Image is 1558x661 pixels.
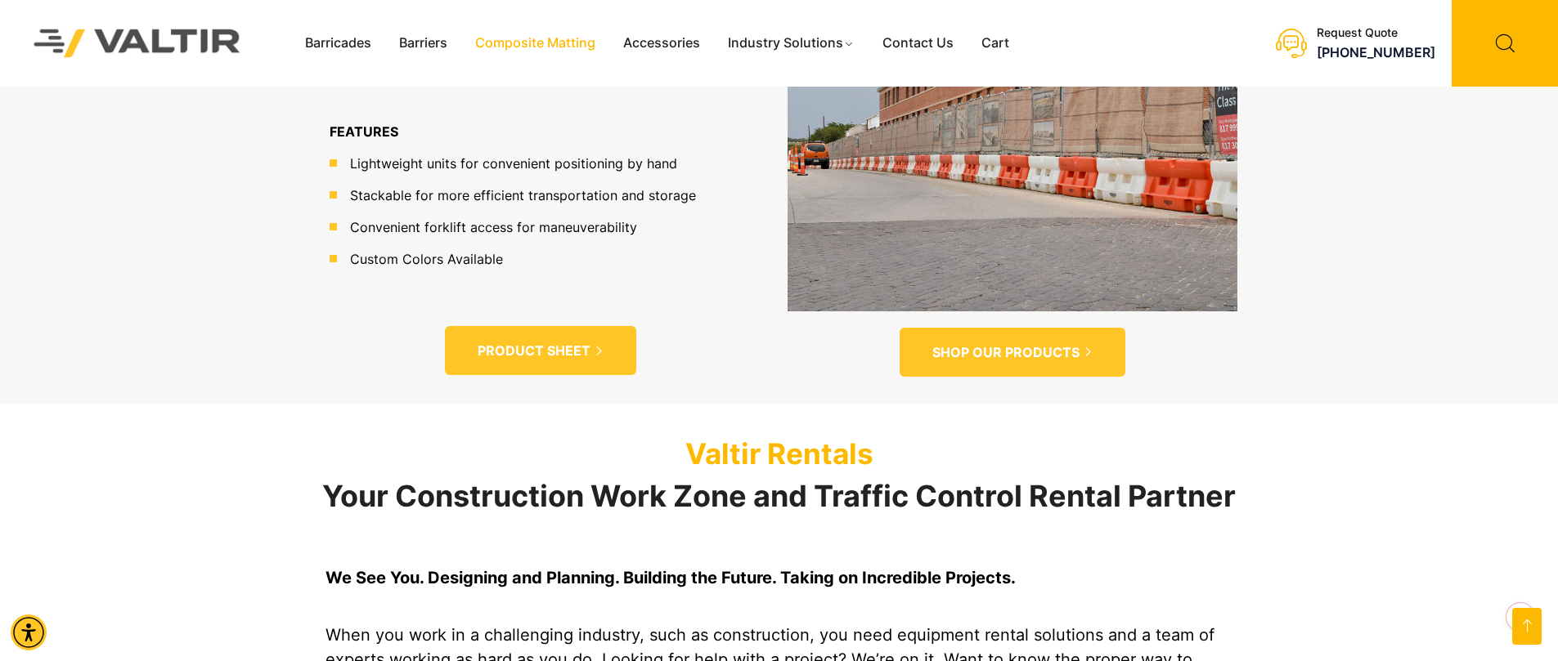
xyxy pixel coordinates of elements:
b: FEATURES [330,123,398,140]
span: SHOP OUR PRODUCTS [932,344,1080,361]
a: Contact Us [869,31,968,56]
p: Valtir Rentals [313,436,1246,471]
a: Cart [968,31,1023,56]
h2: Your Construction Work Zone and Traffic Control Rental Partner [313,480,1246,513]
span: Lightweight units for convenient positioning by hand [346,154,677,173]
a: call (888) 496-3625 [1317,44,1435,60]
a: PRODUCT SHEET [445,326,636,376]
span: Stackable for more efficient transportation and storage [346,185,696,205]
a: Open this option [1512,608,1542,645]
span: Convenient forklift access for maneuverability [346,217,637,237]
div: Request Quote [1317,26,1435,40]
a: Barriers [385,31,461,56]
span: Custom Colors Available [346,249,503,269]
a: SHOP OUR PRODUCTS [900,328,1125,377]
img: Valtir Rentals [12,7,263,78]
span: PRODUCT SHEET [478,342,590,360]
a: Barricades [291,31,385,56]
a: Composite Matting [461,31,609,56]
a: Industry Solutions [714,31,869,56]
a: Accessories [609,31,714,56]
div: Accessibility Menu [11,614,47,650]
img: SHOP OUR PRODUCTS [788,16,1237,310]
strong: We See You. Designing and Planning. Building the Future. Taking on Incredible Projects. [326,568,1016,587]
